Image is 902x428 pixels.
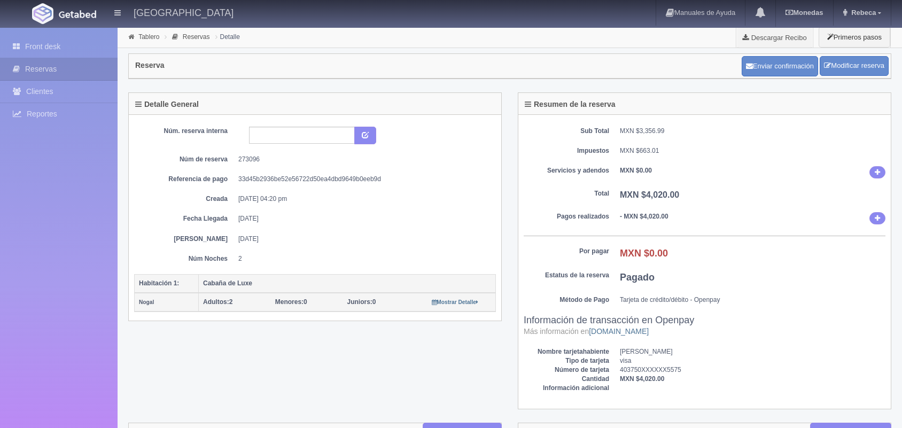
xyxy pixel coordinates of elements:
[238,194,488,204] dd: [DATE] 04:20 pm
[742,56,818,76] button: Enviar confirmación
[620,365,885,375] dd: 403750XXXXXX5575
[142,214,228,223] dt: Fecha Llegada
[142,235,228,244] dt: [PERSON_NAME]
[524,271,609,280] dt: Estatus de la reserva
[524,146,609,155] dt: Impuestos
[524,166,609,175] dt: Servicios y adendos
[524,189,609,198] dt: Total
[620,295,885,305] dd: Tarjeta de crédito/débito - Openpay
[524,315,885,337] h3: Información de transacción en Openpay
[142,127,228,136] dt: Núm. reserva interna
[589,327,649,336] a: [DOMAIN_NAME]
[620,167,652,174] b: MXN $0.00
[820,56,889,76] a: Modificar reserva
[142,194,228,204] dt: Creada
[786,9,823,17] b: Monedas
[620,248,668,259] b: MXN $0.00
[620,146,885,155] dd: MXN $663.01
[524,365,609,375] dt: Número de tarjeta
[620,347,885,356] dd: [PERSON_NAME]
[135,100,199,108] h4: Detalle General
[203,298,229,306] strong: Adultos:
[525,100,616,108] h4: Resumen de la reserva
[213,32,243,42] li: Detalle
[524,247,609,256] dt: Por pagar
[620,127,885,136] dd: MXN $3,356.99
[142,175,228,184] dt: Referencia de pago
[524,384,609,393] dt: Información adicional
[134,5,234,19] h4: [GEOGRAPHIC_DATA]
[620,356,885,365] dd: visa
[524,127,609,136] dt: Sub Total
[620,190,679,199] b: MXN $4,020.00
[138,33,159,41] a: Tablero
[139,279,179,287] b: Habitación 1:
[432,298,478,306] a: Mostrar Detalle
[238,214,488,223] dd: [DATE]
[238,235,488,244] dd: [DATE]
[524,212,609,221] dt: Pagos realizados
[620,213,668,220] b: - MXN $4,020.00
[620,375,664,383] b: MXN $4,020.00
[142,254,228,263] dt: Núm Noches
[183,33,210,41] a: Reservas
[524,347,609,356] dt: Nombre tarjetahabiente
[203,298,232,306] span: 2
[432,299,478,305] small: Mostrar Detalle
[524,327,649,336] small: Más información en
[135,61,165,69] h4: Reserva
[59,10,96,18] img: Getabed
[524,375,609,384] dt: Cantidad
[849,9,876,17] span: Rebeca
[347,298,376,306] span: 0
[524,295,609,305] dt: Método de Pago
[238,175,488,184] dd: 33d45b2936be52e56722d50ea4dbd9649b0eeb9d
[819,27,890,48] button: Primeros pasos
[275,298,304,306] strong: Menores:
[32,3,53,24] img: Getabed
[199,274,496,293] th: Cabaña de Luxe
[524,356,609,365] dt: Tipo de tarjeta
[238,254,488,263] dd: 2
[238,155,488,164] dd: 273096
[142,155,228,164] dt: Núm de reserva
[347,298,372,306] strong: Juniors:
[620,272,655,283] b: Pagado
[736,27,813,48] a: Descargar Recibo
[275,298,307,306] span: 0
[139,299,154,305] small: Nogal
